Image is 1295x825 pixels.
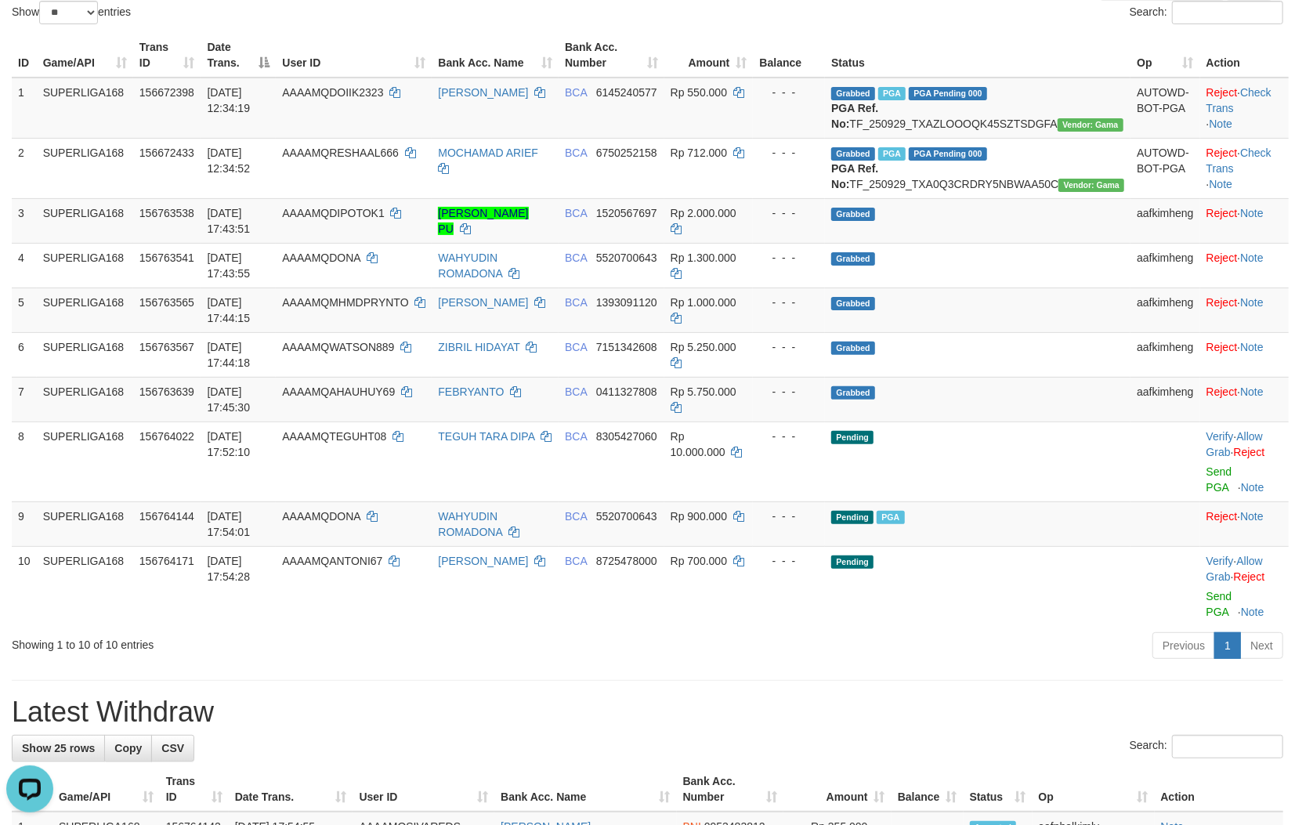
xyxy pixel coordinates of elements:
td: · [1200,332,1289,377]
a: Note [1240,207,1264,219]
span: Copy 6750252158 to clipboard [596,147,657,159]
h1: Latest Withdraw [12,697,1283,728]
span: 156764022 [139,430,194,443]
a: Reject [1234,446,1265,458]
a: Next [1240,632,1283,659]
span: Copy 1393091120 to clipboard [596,296,657,309]
td: SUPERLIGA168 [37,377,133,422]
a: Reject [1206,86,1238,99]
span: Rp 900.000 [671,510,727,523]
a: Note [1240,251,1264,264]
span: BCA [565,555,587,567]
a: Note [1240,510,1264,523]
select: Showentries [39,1,98,24]
td: 3 [12,198,37,243]
th: ID [12,33,37,78]
b: PGA Ref. No: [831,102,878,130]
span: [DATE] 17:54:01 [207,510,250,538]
td: · [1200,198,1289,243]
span: BCA [565,385,587,398]
span: AAAAMQRESHAAL666 [282,147,399,159]
td: · [1200,377,1289,422]
td: TF_250929_TXA0Q3CRDRY5NBWAA50C [825,138,1130,198]
span: AAAAMQDONA [282,510,360,523]
span: 156763541 [139,251,194,264]
label: Search: [1130,1,1283,24]
a: Note [1241,481,1264,494]
td: 5 [12,288,37,332]
span: BCA [565,296,587,309]
div: - - - [759,295,819,310]
th: Trans ID: activate to sort column ascending [133,33,201,78]
span: BCA [565,430,587,443]
a: Send PGA [1206,465,1232,494]
td: SUPERLIGA168 [37,422,133,501]
button: Open LiveChat chat widget [6,6,53,53]
span: BCA [565,86,587,99]
td: SUPERLIGA168 [37,243,133,288]
span: PGA Pending [909,147,987,161]
td: · · [1200,78,1289,139]
td: aafkimheng [1130,243,1199,288]
td: SUPERLIGA168 [37,501,133,546]
b: PGA Ref. No: [831,162,878,190]
span: 156763538 [139,207,194,219]
span: Rp 712.000 [671,147,727,159]
th: Balance [753,33,825,78]
span: [DATE] 12:34:19 [207,86,250,114]
span: AAAAMQMHMDPRYNTO [282,296,408,309]
a: TEGUH TARA DIPA [438,430,534,443]
div: - - - [759,145,819,161]
span: [DATE] 17:43:55 [207,251,250,280]
td: AUTOWD-BOT-PGA [1130,78,1199,139]
td: aafkimheng [1130,288,1199,332]
a: Reject [1206,296,1238,309]
th: Action [1155,767,1283,812]
span: CSV [161,742,184,754]
span: Vendor URL: https://trx31.1velocity.biz [1058,118,1123,132]
span: Copy 8305427060 to clipboard [596,430,657,443]
a: [PERSON_NAME] [438,555,528,567]
td: SUPERLIGA168 [37,78,133,139]
span: Grabbed [831,252,875,266]
span: AAAAMQDIPOTOK1 [282,207,384,219]
span: AAAAMQANTONI67 [282,555,382,567]
th: Amount: activate to sort column ascending [664,33,754,78]
a: 1 [1214,632,1241,659]
div: - - - [759,339,819,355]
span: AAAAMQTEGUHT08 [282,430,386,443]
span: Pending [831,555,874,569]
div: - - - [759,85,819,100]
a: Reject [1206,251,1238,264]
span: [DATE] 17:44:18 [207,341,250,369]
th: Trans ID: activate to sort column ascending [160,767,229,812]
span: Copy 8725478000 to clipboard [596,555,657,567]
div: - - - [759,205,819,221]
span: Marked by aafsoycanthlai [877,511,904,524]
a: Note [1210,118,1233,130]
a: Show 25 rows [12,735,105,762]
a: Note [1210,178,1233,190]
span: Copy 5520700643 to clipboard [596,251,657,264]
span: 156764171 [139,555,194,567]
th: Bank Acc. Name: activate to sort column ascending [494,767,676,812]
td: 6 [12,332,37,377]
span: · [1206,430,1263,458]
span: AAAAMQWATSON889 [282,341,394,353]
span: Rp 700.000 [671,555,727,567]
td: SUPERLIGA168 [37,288,133,332]
span: [DATE] 17:54:28 [207,555,250,583]
th: Status: activate to sort column ascending [964,767,1033,812]
th: Date Trans.: activate to sort column ascending [229,767,353,812]
a: WAHYUDIN ROMADONA [438,251,502,280]
span: 156763567 [139,341,194,353]
th: Game/API: activate to sort column ascending [52,767,160,812]
div: - - - [759,553,819,569]
span: Rp 550.000 [671,86,727,99]
span: 156763565 [139,296,194,309]
span: BCA [565,510,587,523]
th: Bank Acc. Number: activate to sort column ascending [677,767,783,812]
span: AAAAMQDOIIK2323 [282,86,383,99]
td: AUTOWD-BOT-PGA [1130,138,1199,198]
label: Search: [1130,735,1283,758]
